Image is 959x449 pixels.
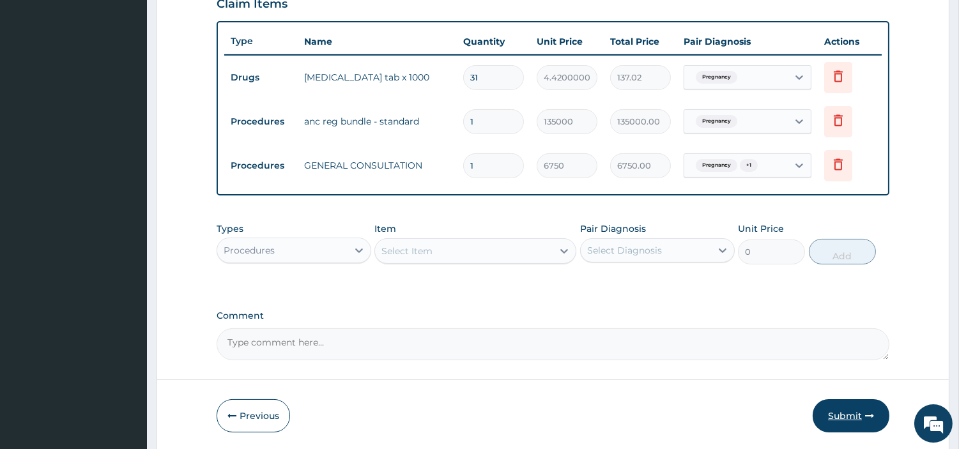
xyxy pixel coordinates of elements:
label: Pair Diagnosis [580,222,646,235]
th: Pair Diagnosis [677,29,818,54]
span: Pregnancy [696,115,737,128]
div: Chat with us now [66,72,215,88]
button: Add [809,239,876,264]
div: Procedures [224,244,275,257]
span: Pregnancy [696,159,737,172]
div: Select Diagnosis [587,244,662,257]
td: GENERAL CONSULTATION [298,153,457,178]
div: Select Item [381,245,433,257]
img: d_794563401_company_1708531726252_794563401 [24,64,52,96]
label: Item [374,222,396,235]
label: Comment [217,310,889,321]
span: + 1 [740,159,758,172]
th: Name [298,29,457,54]
button: Submit [813,399,889,432]
td: [MEDICAL_DATA] tab x 1000 [298,65,457,90]
th: Actions [818,29,882,54]
label: Types [217,224,243,234]
td: Procedures [224,110,298,133]
td: Procedures [224,154,298,178]
span: We're online! [74,140,176,269]
td: anc reg bundle - standard [298,109,457,134]
th: Unit Price [530,29,604,54]
th: Type [224,29,298,53]
th: Total Price [604,29,677,54]
span: Pregnancy [696,71,737,84]
textarea: Type your message and hit 'Enter' [6,307,243,352]
button: Previous [217,399,290,432]
label: Unit Price [738,222,784,235]
td: Drugs [224,66,298,89]
th: Quantity [457,29,530,54]
div: Minimize live chat window [210,6,240,37]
